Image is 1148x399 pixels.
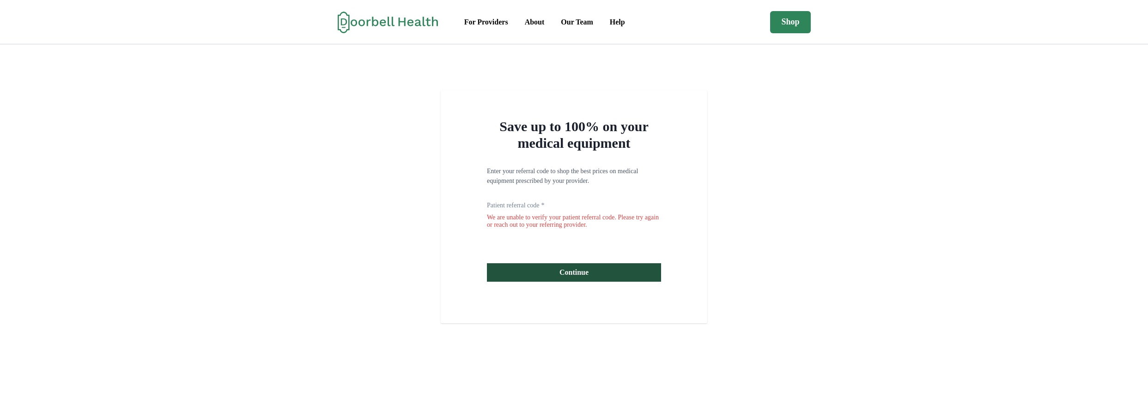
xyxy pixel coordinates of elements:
p: Enter your referral code to shop the best prices on medical equipment prescribed by your provider. [487,166,661,186]
a: Our Team [553,13,601,31]
a: About [517,13,552,31]
div: Help [610,17,625,28]
button: Continue [487,263,661,282]
a: Help [602,13,632,31]
h2: Save up to 100% on your medical equipment [487,118,661,151]
a: Shop [770,11,810,33]
div: For Providers [464,17,508,28]
a: For Providers [457,13,516,31]
div: About [525,17,545,28]
label: Patient referral code [487,200,545,210]
div: Our Team [561,17,593,28]
div: We are unable to verify your patient referral code. Please try again or reach out to your referri... [487,214,661,229]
